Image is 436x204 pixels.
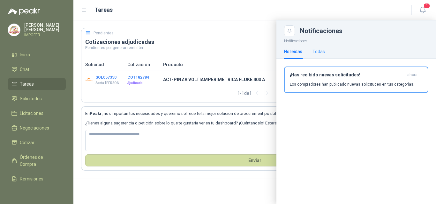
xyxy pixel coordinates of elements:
[276,36,436,44] p: Notificaciones
[24,33,66,37] p: IMPOFER
[20,175,43,182] span: Remisiones
[8,8,40,15] img: Logo peakr
[20,81,34,88] span: Tareas
[8,151,66,170] a: Órdenes de Compra
[8,187,66,200] a: Configuración
[417,4,428,16] button: 1
[20,66,29,73] span: Chat
[20,110,43,117] span: Licitaciones
[20,51,30,58] span: Inicio
[8,93,66,105] a: Solicitudes
[8,122,66,134] a: Negociaciones
[284,67,428,93] button: ¡Has recibido nuevas solicitudes!ahora Los compradores han publicado nuevas solicitudes en tus ca...
[20,139,34,146] span: Cotizar
[8,78,66,90] a: Tareas
[300,28,428,34] div: Notificaciones
[284,48,302,55] div: No leídas
[94,5,113,14] h1: Tareas
[312,48,325,55] div: Todas
[8,24,20,36] img: Company Logo
[8,49,66,61] a: Inicio
[423,3,430,9] span: 1
[8,137,66,149] a: Cotizar
[20,95,42,102] span: Solicitudes
[24,23,66,32] p: [PERSON_NAME] [PERSON_NAME]
[290,72,405,78] h3: ¡Has recibido nuevas solicitudes!
[290,81,414,87] p: Los compradores han publicado nuevas solicitudes en tus categorías.
[20,124,49,131] span: Negociaciones
[8,63,66,75] a: Chat
[407,72,417,78] span: ahora
[8,173,66,185] a: Remisiones
[20,154,60,168] span: Órdenes de Compra
[284,25,295,36] button: Close
[8,107,66,119] a: Licitaciones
